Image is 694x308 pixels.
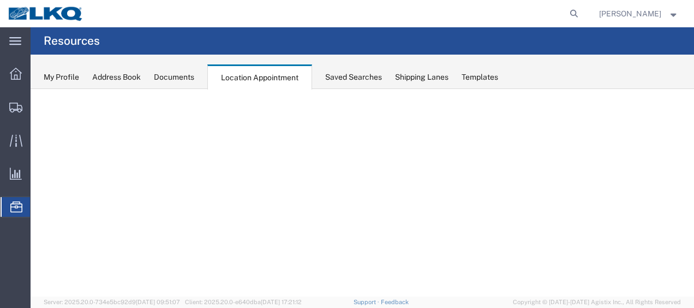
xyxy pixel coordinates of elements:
span: Server: 2025.20.0-734e5bc92d9 [44,299,180,305]
div: Documents [154,72,194,83]
span: [DATE] 09:51:07 [136,299,180,305]
iframe: FS Legacy Container [31,89,694,297]
button: [PERSON_NAME] [599,7,679,20]
span: [DATE] 17:21:12 [261,299,302,305]
div: Shipping Lanes [395,72,448,83]
div: Address Book [92,72,141,83]
span: Client: 2025.20.0-e640dba [185,299,302,305]
span: Jason Voyles [599,8,661,20]
span: Copyright © [DATE]-[DATE] Agistix Inc., All Rights Reserved [513,298,681,307]
div: Location Appointment [207,64,312,90]
div: Saved Searches [325,72,382,83]
img: logo [8,5,84,22]
div: My Profile [44,72,79,83]
div: Templates [462,72,498,83]
h4: Resources [44,27,100,55]
a: Support [354,299,381,305]
a: Feedback [381,299,409,305]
